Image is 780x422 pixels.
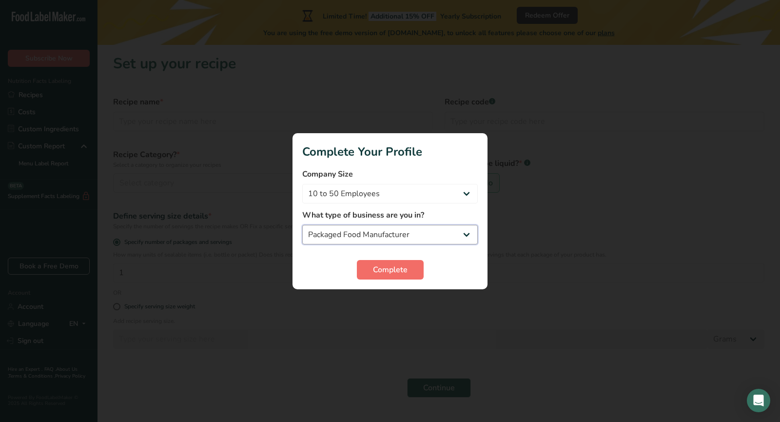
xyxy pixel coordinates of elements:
span: Complete [373,264,408,276]
div: Open Intercom Messenger [747,389,770,412]
label: What type of business are you in? [302,209,478,221]
label: Company Size [302,168,478,180]
h1: Complete Your Profile [302,143,478,161]
button: Complete [357,260,424,280]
